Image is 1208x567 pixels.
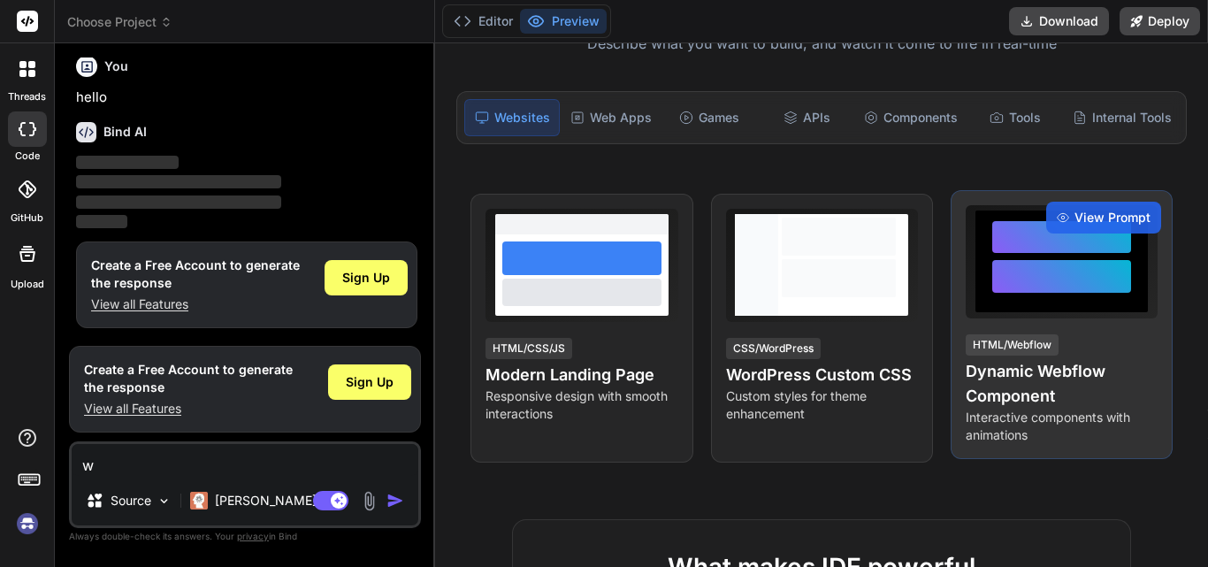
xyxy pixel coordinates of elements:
div: APIs [760,99,853,136]
p: Always double-check its answers. Your in Bind [69,528,421,545]
p: Interactive components with animations [966,409,1158,444]
button: Download [1009,7,1109,35]
span: ‌ [76,215,127,228]
span: Choose Project [67,13,172,31]
label: threads [8,89,46,104]
button: Deploy [1120,7,1200,35]
h4: Modern Landing Page [485,363,677,387]
p: View all Features [91,295,300,313]
div: HTML/CSS/JS [485,338,572,359]
button: Editor [447,9,520,34]
label: Upload [11,277,44,292]
img: icon [386,492,404,510]
img: signin [12,509,42,539]
h4: WordPress Custom CSS [726,363,918,387]
h1: Create a Free Account to generate the response [84,361,293,396]
img: attachment [359,491,379,511]
p: View all Features [84,400,293,418]
textarea: w [72,444,418,476]
span: Sign Up [346,373,394,391]
label: GitHub [11,211,43,226]
img: Claude 4 Sonnet [190,492,208,510]
p: Describe what you want to build, and watch it come to life in real-time [446,33,1197,56]
span: ‌ [76,195,281,209]
div: Components [857,99,965,136]
span: ‌ [76,156,179,169]
span: Sign Up [342,269,390,287]
div: CSS/WordPress [726,338,821,359]
h1: Create a Free Account to generate the response [91,257,300,292]
p: hello [76,88,417,108]
h4: Dynamic Webflow Component [966,359,1158,409]
button: Preview [520,9,607,34]
span: privacy [237,531,269,541]
p: Custom styles for theme enhancement [726,387,918,423]
span: ‌ [76,175,281,188]
div: Internal Tools [1066,99,1179,136]
div: Web Apps [563,99,659,136]
img: Pick Models [157,494,172,509]
div: Games [662,99,756,136]
h6: You [104,57,128,75]
div: HTML/Webflow [966,334,1059,356]
div: Websites [464,99,560,136]
h6: Bind AI [103,123,147,141]
label: code [15,149,40,164]
p: [PERSON_NAME] 4 S.. [215,492,347,510]
div: Tools [968,99,1062,136]
p: Responsive design with smooth interactions [485,387,677,423]
p: Source [111,492,151,510]
span: View Prompt [1074,209,1151,226]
